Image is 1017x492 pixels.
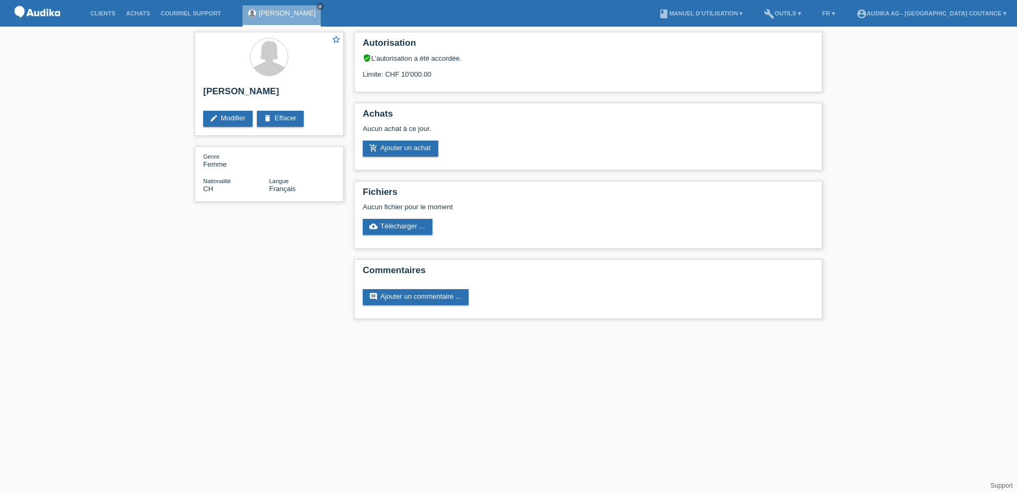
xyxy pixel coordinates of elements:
a: commentAjouter un commentaire ... [363,289,469,305]
i: account_circle [856,9,867,19]
span: Suisse [203,185,213,193]
a: buildOutils ▾ [758,10,806,17]
h2: [PERSON_NAME] [203,86,335,102]
a: [PERSON_NAME] [259,9,316,17]
i: comment [369,292,378,301]
a: bookManuel d’utilisation ▾ [653,10,748,17]
a: Courriel Support [155,10,226,17]
a: Achats [121,10,155,17]
a: Support [990,482,1013,489]
a: star_border [331,35,341,46]
a: Clients [85,10,121,17]
i: star_border [331,35,341,44]
h2: Achats [363,109,814,125]
div: L’autorisation a été accordée. [363,54,814,62]
h2: Fichiers [363,187,814,203]
span: Genre [203,153,220,160]
a: POS — MF Group [11,21,64,29]
i: add_shopping_cart [369,144,378,152]
span: Nationalité [203,178,231,184]
a: add_shopping_cartAjouter un achat [363,141,438,157]
i: close [318,4,323,9]
a: FR ▾ [817,10,840,17]
div: Limite: CHF 10'000.00 [363,62,814,78]
a: editModifier [203,111,253,127]
div: Femme [203,152,269,168]
i: edit [210,114,218,122]
a: deleteEffacer [257,111,304,127]
i: cloud_upload [369,222,378,231]
h2: Commentaires [363,265,814,281]
a: close [316,3,324,10]
i: build [764,9,774,19]
a: cloud_uploadTélécharger ... [363,219,432,235]
i: book [658,9,669,19]
h2: Autorisation [363,38,814,54]
span: Français [269,185,296,193]
div: Aucun fichier pour le moment [363,203,688,211]
div: Aucun achat à ce jour. [363,125,814,141]
i: verified_user [363,54,371,62]
i: delete [263,114,272,122]
a: account_circleAudika AG - [GEOGRAPHIC_DATA] Coutance ▾ [851,10,1012,17]
span: Langue [269,178,289,184]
